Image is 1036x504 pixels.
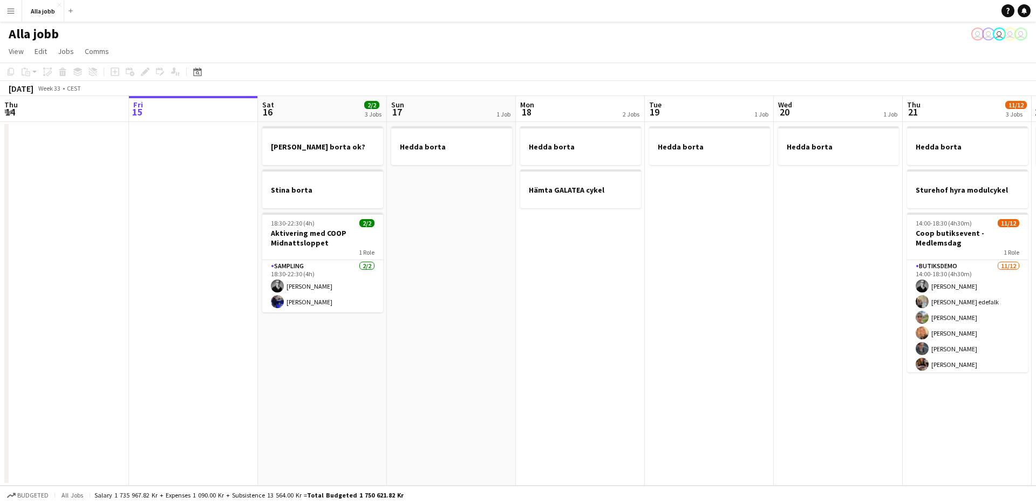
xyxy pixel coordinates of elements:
a: View [4,44,28,58]
app-job-card: Hedda borta [520,126,641,165]
a: Comms [80,44,113,58]
div: Salary 1 735 967.82 kr + Expenses 1 090.00 kr + Subsistence 13 564.00 kr = [94,491,404,499]
app-card-role: Butiksdemo11/1214:00-18:30 (4h30m)[PERSON_NAME][PERSON_NAME] edefalk[PERSON_NAME][PERSON_NAME][PE... [907,260,1028,469]
span: Week 33 [36,84,63,92]
app-user-avatar: Hedda Lagerbielke [982,28,995,40]
h3: Aktivering med COOP Midnattsloppet [262,228,383,248]
div: 1 Job [754,110,768,118]
span: Wed [778,100,792,110]
span: 19 [647,106,662,118]
span: 18 [519,106,534,118]
span: Edit [35,46,47,56]
h3: Coop butiksevent - Medlemsdag [907,228,1028,248]
div: 1 Job [496,110,510,118]
span: 14 [3,106,18,118]
div: 1 Job [883,110,897,118]
span: All jobs [59,491,85,499]
a: Jobs [53,44,78,58]
app-job-card: Sturehof hyra modulcykel [907,169,1028,208]
span: 14:00-18:30 (4h30m) [916,219,972,227]
button: Alla jobb [22,1,64,22]
app-job-card: 18:30-22:30 (4h)2/2Aktivering med COOP Midnattsloppet1 RoleSampling2/218:30-22:30 (4h)[PERSON_NAM... [262,213,383,312]
span: Thu [907,100,921,110]
span: Tue [649,100,662,110]
h3: Hedda borta [649,142,770,152]
app-job-card: Hämta GALATEA cykel [520,169,641,208]
app-user-avatar: August Löfgren [1004,28,1017,40]
span: 1 Role [359,248,374,256]
div: 3 Jobs [365,110,381,118]
span: 11/12 [1005,101,1027,109]
span: Jobs [58,46,74,56]
span: Mon [520,100,534,110]
app-job-card: Hedda borta [907,126,1028,165]
span: 16 [261,106,274,118]
span: 2/2 [364,101,379,109]
div: CEST [67,84,81,92]
span: 18:30-22:30 (4h) [271,219,315,227]
span: View [9,46,24,56]
app-user-avatar: Emil Hasselberg [993,28,1006,40]
span: Sun [391,100,404,110]
span: Total Budgeted 1 750 621.82 kr [307,491,404,499]
h3: Hedda borta [391,142,512,152]
h3: Hämta GALATEA cykel [520,185,641,195]
app-user-avatar: Stina Dahl [1014,28,1027,40]
span: 20 [776,106,792,118]
app-user-avatar: Hedda Lagerbielke [971,28,984,40]
button: Budgeted [5,489,50,501]
span: Comms [85,46,109,56]
h3: Hedda borta [778,142,899,152]
span: Budgeted [17,492,49,499]
div: 3 Jobs [1006,110,1026,118]
app-job-card: Hedda borta [391,126,512,165]
app-job-card: Hedda borta [649,126,770,165]
h3: Sturehof hyra modulcykel [907,185,1028,195]
span: 15 [132,106,143,118]
span: Fri [133,100,143,110]
span: 21 [905,106,921,118]
span: 17 [390,106,404,118]
div: [DATE] [9,83,33,94]
h1: Alla jobb [9,26,59,42]
app-job-card: [PERSON_NAME] borta ok? [262,126,383,165]
a: Edit [30,44,51,58]
span: 1 Role [1004,248,1019,256]
div: 2 Jobs [623,110,639,118]
app-job-card: Hedda borta [778,126,899,165]
span: 2/2 [359,219,374,227]
span: Thu [4,100,18,110]
span: Sat [262,100,274,110]
h3: Stina borta [262,185,383,195]
app-card-role: Sampling2/218:30-22:30 (4h)[PERSON_NAME][PERSON_NAME] [262,260,383,312]
h3: Hedda borta [907,142,1028,152]
span: 11/12 [998,219,1019,227]
app-job-card: Stina borta [262,169,383,208]
h3: [PERSON_NAME] borta ok? [262,142,383,152]
app-job-card: 14:00-18:30 (4h30m)11/12Coop butiksevent - Medlemsdag1 RoleButiksdemo11/1214:00-18:30 (4h30m)[PER... [907,213,1028,372]
h3: Hedda borta [520,142,641,152]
